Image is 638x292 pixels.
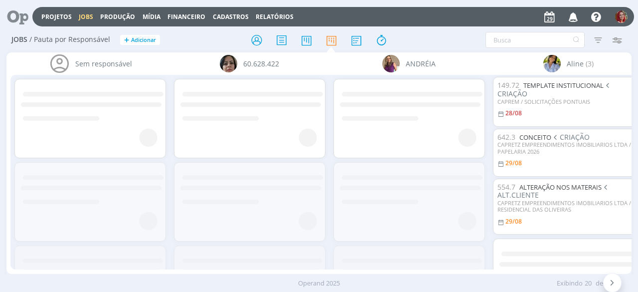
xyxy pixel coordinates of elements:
span: de [596,279,603,289]
span: CRIAÇÃO [551,132,590,142]
: 29/08 [505,159,522,167]
button: Financeiro [164,13,208,21]
a: Jobs [79,12,93,21]
button: +Adicionar [120,35,160,45]
span: 20 [585,279,592,289]
: 28/08 [505,109,522,117]
img: 6 [220,55,237,72]
span: + [124,35,129,45]
a: Relatórios [256,12,294,21]
span: Jobs [11,35,27,44]
input: Busca [485,32,585,48]
span: Adicionar [131,37,156,43]
a: TEMPLATE INSTITUCIONAL [523,81,604,90]
: 29/08 [505,217,522,226]
img: A [543,55,561,72]
span: 60.628.422 [243,58,279,69]
span: Cadastros [213,12,249,21]
a: Produção [100,12,135,21]
a: ALTERAÇÃO NOS MATERAIS [519,183,602,192]
button: G [615,8,628,25]
span: Sem responsável [75,58,132,69]
a: CONCEITO [519,133,551,142]
span: 554.7 [497,182,515,192]
img: A [382,55,400,72]
span: Aline [567,58,584,69]
span: / Pauta por Responsável [29,35,110,44]
span: Exibindo [557,279,583,289]
button: Cadastros [210,13,252,21]
span: 149.72 [497,80,519,90]
span: ALT.CLIENTE [497,182,610,200]
span: CRIAÇÃO [497,80,612,98]
a: Financeiro [167,12,205,21]
button: Jobs [76,13,96,21]
a: Mídia [143,12,160,21]
button: Produção [97,13,138,21]
button: Relatórios [253,13,297,21]
button: Mídia [140,13,163,21]
span: 642.3 [497,132,515,142]
button: Projetos [38,13,75,21]
span: ANDRÉIA [406,58,436,69]
img: G [615,10,628,23]
span: (3) [586,58,594,69]
a: Projetos [41,12,72,21]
